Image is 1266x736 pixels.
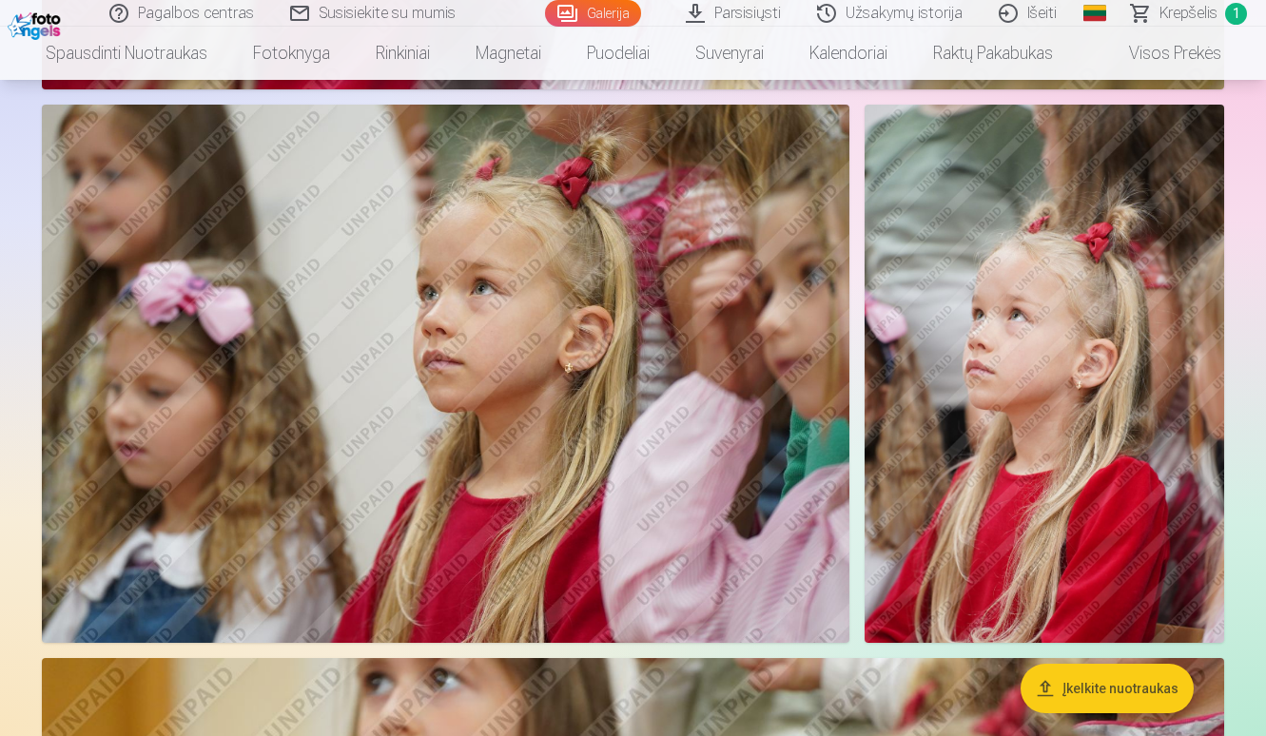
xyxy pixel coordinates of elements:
[353,27,453,80] a: Rinkiniai
[1159,2,1217,25] span: Krepšelis
[564,27,672,80] a: Puodeliai
[1021,664,1194,713] button: Įkelkite nuotraukas
[8,8,66,40] img: /fa2
[787,27,910,80] a: Kalendoriai
[1225,3,1247,25] span: 1
[230,27,353,80] a: Fotoknyga
[672,27,787,80] a: Suvenyrai
[23,27,230,80] a: Spausdinti nuotraukas
[1076,27,1244,80] a: Visos prekės
[453,27,564,80] a: Magnetai
[910,27,1076,80] a: Raktų pakabukas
